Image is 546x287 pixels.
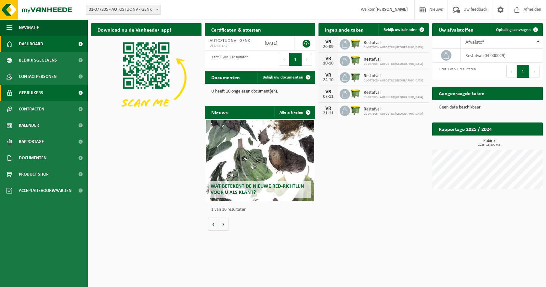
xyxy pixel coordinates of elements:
[19,117,39,134] span: Kalender
[364,46,423,50] span: 01-077805 - AUTOSTUC [GEOGRAPHIC_DATA]
[350,38,361,49] img: WB-1100-HPE-GN-50
[364,62,423,66] span: 01-077805 - AUTOSTUC [GEOGRAPHIC_DATA]
[378,23,428,36] a: Bekijk uw kalender
[432,122,498,135] h2: Rapportage 2025 / 2024
[494,135,542,148] a: Bekijk rapportage
[364,79,423,83] span: 01-077805 - AUTOSTUC [GEOGRAPHIC_DATA]
[86,5,161,15] span: 01-077805 - AUTOSTUC NV - GENK
[208,218,218,231] button: Vorige
[205,23,267,36] h2: Certificaten & attesten
[19,134,44,150] span: Rapportage
[19,101,44,117] span: Contracten
[86,5,161,14] span: 01-077805 - AUTOSTUC NV - GENK
[350,105,361,116] img: WB-1100-HPE-GN-50
[19,150,46,166] span: Documenten
[383,28,417,32] span: Bekijk uw kalender
[432,23,480,36] h2: Uw afvalstoffen
[322,45,335,49] div: 26-09
[322,39,335,45] div: VR
[260,36,294,50] td: [DATE]
[205,106,234,119] h2: Nieuws
[206,120,314,201] a: Wat betekent de nieuwe RED-richtlijn voor u als klant?
[19,52,57,68] span: Bedrijfsgegevens
[506,65,517,78] button: Previous
[19,68,57,85] span: Contactpersonen
[322,61,335,66] div: 10-10
[364,112,423,116] span: 01-077805 - AUTOSTUC [GEOGRAPHIC_DATA]
[19,182,71,199] span: Acceptatievoorwaarden
[375,7,408,12] strong: [PERSON_NAME]
[435,143,543,147] span: 2025: 16,500 m3
[364,107,423,112] span: Restafval
[435,139,543,147] h3: Kubiek
[322,89,335,94] div: VR
[91,36,201,119] img: Download de VHEPlus App
[364,95,423,99] span: 01-077805 - AUTOSTUC [GEOGRAPHIC_DATA]
[302,53,312,66] button: Next
[435,64,476,79] div: 1 tot 1 van 1 resultaten
[322,106,335,111] div: VR
[322,73,335,78] div: VR
[322,78,335,82] div: 24-10
[439,105,536,110] p: Geen data beschikbaar.
[461,49,543,63] td: restafval (04-000029)
[364,40,423,46] span: Restafval
[19,20,39,36] span: Navigatie
[263,75,303,79] span: Bekijk uw documenten
[364,74,423,79] span: Restafval
[210,38,250,43] span: AUTOSTUC NV - GENK
[274,106,315,119] a: Alle artikelen
[211,184,304,195] span: Wat betekent de nieuwe RED-richtlijn voor u als klant?
[19,166,48,182] span: Product Shop
[350,88,361,99] img: WB-1100-HPE-GN-50
[318,23,370,36] h2: Ingeplande taken
[465,40,484,45] span: Afvalstof
[322,111,335,116] div: 21-11
[289,53,302,66] button: 1
[205,71,246,83] h2: Documenten
[211,89,309,94] p: U heeft 10 ongelezen document(en).
[257,71,315,84] a: Bekijk uw documenten
[211,208,312,212] p: 1 van 10 resultaten
[517,65,529,78] button: 1
[322,56,335,61] div: VR
[350,55,361,66] img: WB-1100-HPE-GN-50
[210,44,255,49] span: VLA901467
[208,52,248,66] div: 1 tot 1 van 1 resultaten
[432,87,491,99] h2: Aangevraagde taken
[350,71,361,82] img: WB-1100-HPE-GN-50
[91,23,178,36] h2: Download nu de Vanheede+ app!
[491,23,542,36] a: Ophaling aanvragen
[364,57,423,62] span: Restafval
[19,85,43,101] span: Gebruikers
[19,36,43,52] span: Dashboard
[218,218,228,231] button: Volgende
[279,53,289,66] button: Previous
[364,90,423,95] span: Restafval
[496,28,531,32] span: Ophaling aanvragen
[529,65,539,78] button: Next
[322,94,335,99] div: 07-11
